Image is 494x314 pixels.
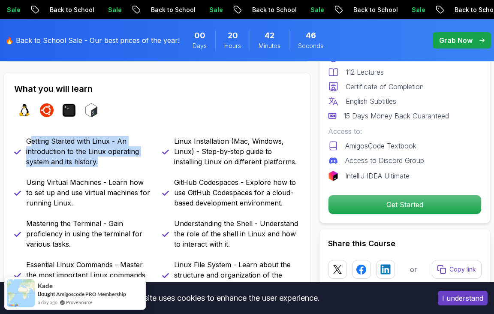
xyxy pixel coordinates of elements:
[26,177,152,208] p: Using Virtual Machines - Learn how to set up and use virtual machines for running Linux.
[144,6,202,14] p: Back to School
[174,177,300,208] p: GitHub Codespaces - Explore how to use GitHub Codespaces for a cloud-based development environment.
[306,30,316,42] span: 46 Seconds
[343,111,449,121] p: 15 Days Money Back Guaranteed
[193,42,207,50] span: Days
[439,35,473,45] p: Grab Now
[66,299,93,306] a: ProveSource
[304,6,331,14] p: Sale
[202,6,230,14] p: Sale
[43,6,101,14] p: Back to School
[14,83,300,95] h2: What you will learn
[346,82,424,92] p: Certificate of Completion
[38,282,53,290] span: Kade
[6,289,425,308] div: This website uses cookies to enhance the user experience.
[328,171,338,181] img: jetbrains logo
[26,136,152,167] p: Getting Started with Linux - An introduction to the Linux operating system and its history.
[405,6,432,14] p: Sale
[438,291,488,305] button: Accept cookies
[346,96,396,106] p: English Subtitles
[345,171,410,181] p: IntelliJ IDEA Ultimate
[174,260,300,290] p: Linux File System - Learn about the structure and organization of the Linux file system.
[346,6,405,14] p: Back to School
[328,195,482,214] button: Get Started
[26,260,152,290] p: Essential Linux Commands - Master the most important Linux commands for everyday use.
[5,35,180,45] p: 🔥 Back to School Sale - Our best prices of the year!
[26,218,152,249] p: Mastering the Terminal - Gain proficiency in using the terminal for various tasks.
[40,103,54,117] img: ubuntu logo
[7,279,35,307] img: provesource social proof notification image
[328,126,482,136] p: Access to:
[101,6,129,14] p: Sale
[345,141,416,151] p: AmigosCode Textbook
[432,260,482,279] button: Copy link
[56,291,126,297] a: Amigoscode PRO Membership
[38,299,57,306] span: a day ago
[174,218,300,249] p: Understanding the Shell - Understand the role of the shell in Linux and how to interact with it.
[259,42,280,50] span: Minutes
[265,30,274,42] span: 42 Minutes
[38,290,55,297] span: Bought
[346,67,384,77] p: 112 Lectures
[224,42,241,50] span: Hours
[18,103,31,117] img: linux logo
[228,30,238,42] span: 20 Hours
[449,265,476,274] p: Copy link
[410,264,417,275] p: or
[174,136,300,167] p: Linux Installation (Mac, Windows, Linux) - Step-by-step guide to installing Linux on different pl...
[62,103,76,117] img: terminal logo
[298,42,323,50] span: Seconds
[345,155,424,166] p: Access to Discord Group
[245,6,304,14] p: Back to School
[84,103,98,117] img: bash logo
[328,238,482,250] h2: Share this Course
[194,30,205,42] span: 0 Days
